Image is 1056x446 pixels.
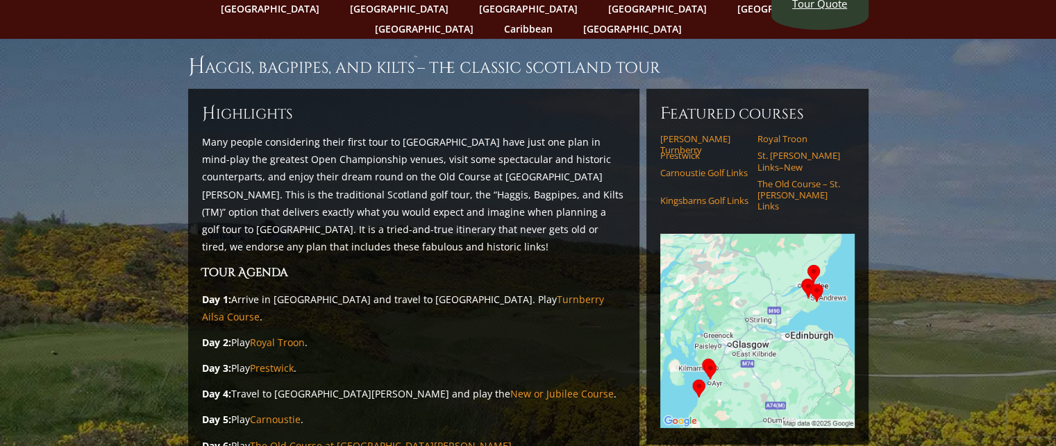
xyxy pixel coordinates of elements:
a: Prestwick [250,361,294,375]
strong: Day 3: [202,361,231,375]
sup: ™ [414,54,417,62]
a: Caribbean [497,19,560,39]
a: Prestwick [660,150,748,161]
h6: Featured Courses [660,103,855,125]
strong: Day 2: [202,336,231,349]
span: H [202,103,216,125]
a: Turnberry Ailsa Course [202,293,604,323]
img: Google Map of Tour Courses [660,234,855,428]
p: Play . [202,359,626,377]
p: Travel to [GEOGRAPHIC_DATA][PERSON_NAME] and play the . [202,385,626,402]
strong: Day 1: [202,293,231,306]
strong: Day 5: [202,413,231,426]
p: Many people considering their first tour to [GEOGRAPHIC_DATA] have just one plan in mind-play the... [202,133,626,255]
p: Play . [202,334,626,351]
h1: Haggis, Bagpipes, and Kilts – The Classic Scotland Tour [188,53,869,80]
a: Royal Troon [250,336,305,349]
a: Carnoustie [250,413,301,426]
a: [PERSON_NAME] Turnberry [660,133,748,156]
strong: Day 4: [202,387,231,400]
a: The Old Course – St. [PERSON_NAME] Links [757,178,846,212]
a: Royal Troon [757,133,846,144]
a: Kingsbarns Golf Links [660,195,748,206]
a: [GEOGRAPHIC_DATA] [576,19,689,39]
a: St. [PERSON_NAME] Links–New [757,150,846,173]
a: Carnoustie Golf Links [660,167,748,178]
p: Arrive in [GEOGRAPHIC_DATA] and travel to [GEOGRAPHIC_DATA]. Play . [202,291,626,325]
h6: ighlights [202,103,626,125]
p: Play . [202,411,626,428]
h3: Tour Agenda [202,264,626,282]
a: [GEOGRAPHIC_DATA] [368,19,480,39]
a: New or Jubilee Course [510,387,614,400]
